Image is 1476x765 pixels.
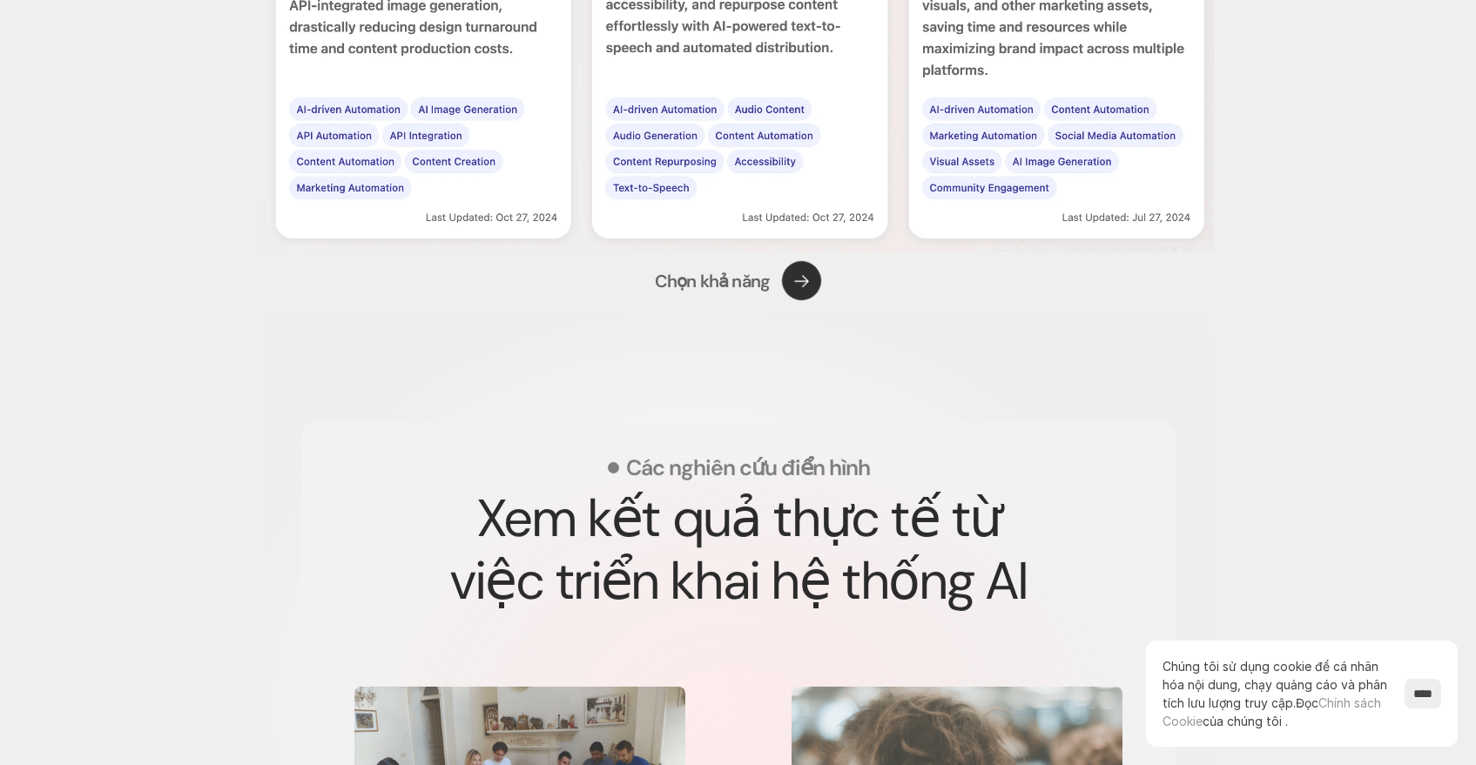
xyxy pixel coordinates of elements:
[448,484,1027,615] font: Xem kết quả thực tế từ việc triển khai hệ thống AI
[1296,695,1318,710] font: Đọc
[1163,659,1387,710] font: Chúng tôi sử dụng cookie để cá nhân hóa nội dung, chạy quảng cáo và phân tích lưu lượng truy cập.
[625,453,869,482] font: Các nghiên cứu điển hình
[1203,714,1288,728] font: của chúng tôi .
[655,270,771,292] font: Chọn khả năng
